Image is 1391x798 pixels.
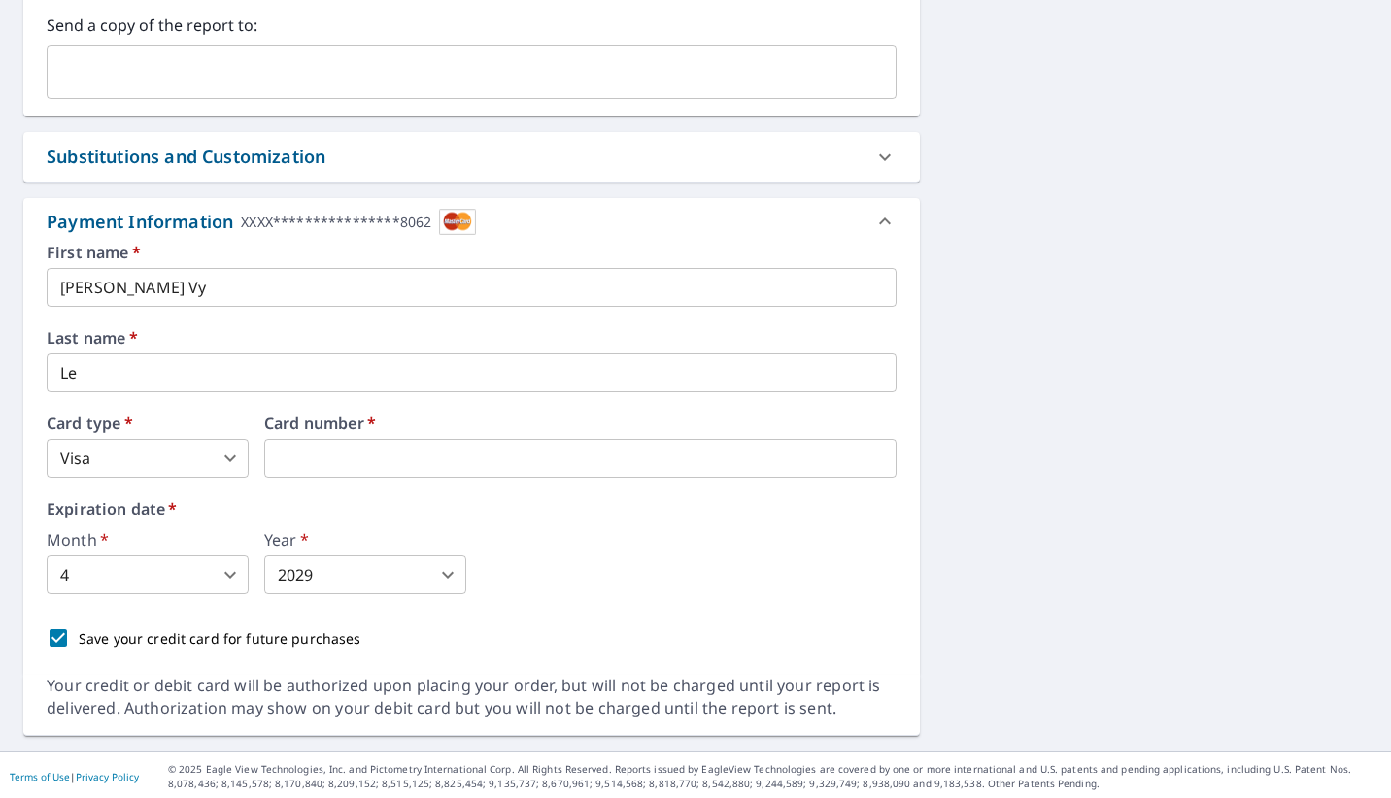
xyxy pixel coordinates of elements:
[47,501,897,516] label: Expiration date
[47,209,476,235] div: Payment Information
[47,330,897,346] label: Last name
[23,132,920,182] div: Substitutions and Customization
[47,532,249,548] label: Month
[47,14,897,37] label: Send a copy of the report to:
[47,675,897,719] div: Your credit or debit card will be authorized upon placing your order, but will not be charged unt...
[79,628,361,648] p: Save your credit card for future purchases
[264,532,466,548] label: Year
[10,770,70,783] a: Terms of Use
[168,762,1381,791] p: © 2025 Eagle View Technologies, Inc. and Pictometry International Corp. All Rights Reserved. Repo...
[264,555,466,594] div: 2029
[10,771,139,782] p: |
[47,439,249,478] div: Visa
[47,245,897,260] label: First name
[76,770,139,783] a: Privacy Policy
[47,555,249,594] div: 4
[439,209,476,235] img: cardImage
[264,416,897,431] label: Card number
[47,416,249,431] label: Card type
[47,144,325,170] div: Substitutions and Customization
[264,439,897,478] iframe: secure payment field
